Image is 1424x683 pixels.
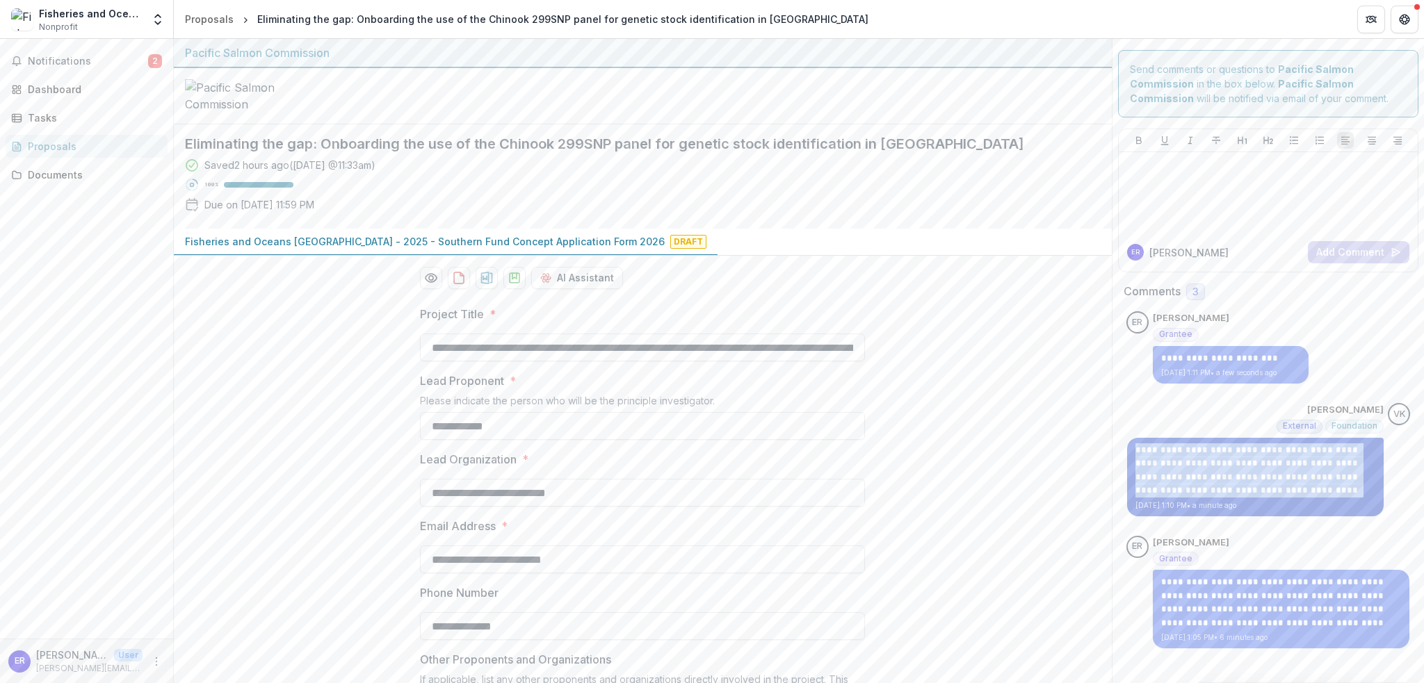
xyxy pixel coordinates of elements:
[148,6,168,33] button: Open entity switcher
[179,9,239,29] a: Proposals
[1132,318,1142,327] div: Eric Rondeau
[1131,249,1140,256] div: Eric Rondeau
[476,267,498,289] button: download-proposal
[1308,241,1409,263] button: Add Comment
[1118,50,1419,117] div: Send comments or questions to in the box below. will be notified via email of your comment.
[420,395,865,412] div: Please indicate the person who will be the principle investigator.
[6,78,168,101] a: Dashboard
[1161,368,1301,378] p: [DATE] 1:11 PM • a few seconds ago
[6,163,168,186] a: Documents
[1337,132,1354,149] button: Align Left
[185,135,1078,152] h2: Eliminating the gap: Onboarding the use of the Chinook 299SNP panel for genetic stock identificat...
[185,44,1101,61] div: Pacific Salmon Commission
[1159,329,1192,339] span: Grantee
[1332,421,1377,431] span: Foundation
[185,234,665,249] p: Fisheries and Oceans [GEOGRAPHIC_DATA] - 2025 - Southern Fund Concept Application Form 2026
[1260,132,1277,149] button: Heading 2
[1156,132,1173,149] button: Underline
[15,657,25,666] div: Eric Rondeau
[1393,410,1405,419] div: Victor Keong
[185,12,234,26] div: Proposals
[670,235,706,249] span: Draft
[6,135,168,158] a: Proposals
[420,584,499,601] p: Phone Number
[28,167,156,182] div: Documents
[36,648,108,662] p: [PERSON_NAME]
[420,451,517,468] p: Lead Organization
[420,518,496,534] p: Email Address
[28,56,148,67] span: Notifications
[1307,403,1384,417] p: [PERSON_NAME]
[1149,245,1229,260] p: [PERSON_NAME]
[1192,286,1199,298] span: 3
[1364,132,1380,149] button: Align Center
[28,82,156,97] div: Dashboard
[420,372,504,389] p: Lead Proponent
[148,54,162,68] span: 2
[204,197,314,212] p: Due on [DATE] 11:59 PM
[1357,6,1385,33] button: Partners
[1159,554,1192,563] span: Grantee
[1131,132,1147,149] button: Bold
[148,653,165,670] button: More
[257,12,868,26] div: Eliminating the gap: Onboarding the use of the Chinook 299SNP panel for genetic stock identificat...
[1161,632,1401,643] p: [DATE] 1:05 PM • 6 minutes ago
[531,267,623,289] button: AI Assistant
[448,267,470,289] button: download-proposal
[179,9,874,29] nav: breadcrumb
[28,110,156,125] div: Tasks
[1283,421,1316,431] span: External
[1311,132,1328,149] button: Ordered List
[1135,500,1375,511] p: [DATE] 1:10 PM • a minute ago
[1389,132,1406,149] button: Align Right
[6,106,168,129] a: Tasks
[420,306,484,322] p: Project Title
[420,651,611,668] p: Other Proponents and Organizations
[1132,542,1142,551] div: Eric Rondeau
[28,139,156,154] div: Proposals
[420,267,442,289] button: Preview 1210eb38-d96b-4013-9681-fbf8f4115151-0.pdf
[185,79,324,113] img: Pacific Salmon Commission
[1286,132,1302,149] button: Bullet List
[114,649,143,661] p: User
[6,50,168,72] button: Notifications2
[1208,132,1224,149] button: Strike
[11,8,33,31] img: Fisheries and Oceans Canada
[1124,285,1181,298] h2: Comments
[36,662,143,675] p: [PERSON_NAME][EMAIL_ADDRESS][PERSON_NAME][DOMAIN_NAME]
[204,158,375,172] div: Saved 2 hours ago ( [DATE] @ 11:33am )
[39,6,143,21] div: Fisheries and Oceans [GEOGRAPHIC_DATA]
[1391,6,1418,33] button: Get Help
[39,21,78,33] span: Nonprofit
[1153,536,1229,550] p: [PERSON_NAME]
[1153,311,1229,325] p: [PERSON_NAME]
[1234,132,1251,149] button: Heading 1
[1182,132,1199,149] button: Italicize
[503,267,526,289] button: download-proposal
[204,180,218,190] p: 100 %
